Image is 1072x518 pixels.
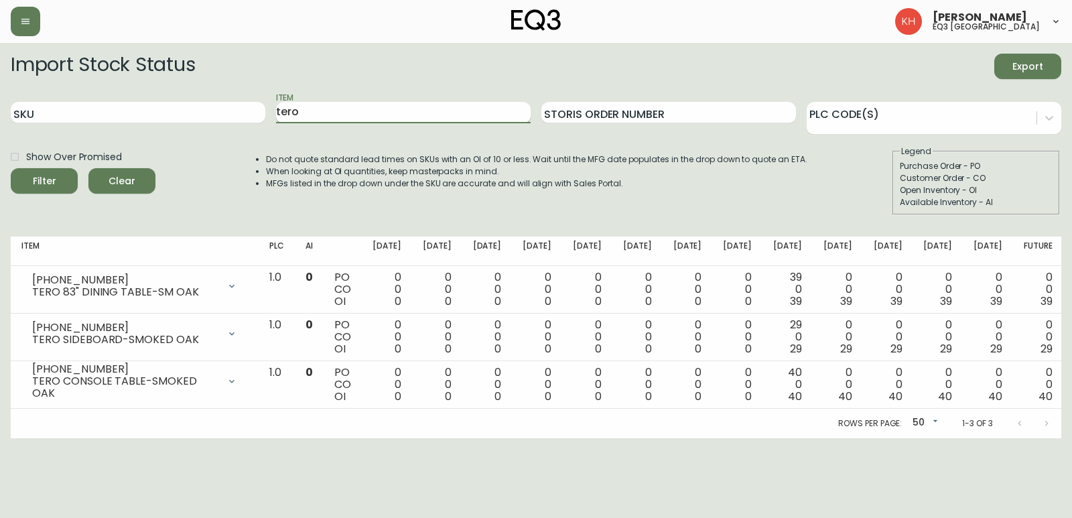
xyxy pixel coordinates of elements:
span: 0 [645,389,652,404]
span: 0 [645,341,652,357]
div: 0 0 [523,271,551,308]
span: 0 [494,341,501,357]
div: [PHONE_NUMBER]TERO 83" DINING TABLE-SM OAK [21,271,248,301]
span: 0 [395,341,401,357]
div: TERO SIDEBOARD-SMOKED OAK [32,334,218,346]
div: 40 0 [773,367,802,403]
button: Clear [88,168,155,194]
span: 29 [990,341,1002,357]
span: 0 [494,294,501,309]
div: 0 0 [373,271,401,308]
span: Clear [99,173,145,190]
p: Rows per page: [838,417,902,430]
li: Do not quote standard lead times on SKUs with an OI of 10 or less. Wait until the MFG date popula... [266,153,807,166]
span: OI [334,389,346,404]
div: 0 0 [623,319,652,355]
span: 0 [445,341,452,357]
h2: Import Stock Status [11,54,195,79]
span: 0 [595,294,602,309]
div: [PHONE_NUMBER]TERO CONSOLE TABLE-SMOKED OAK [21,367,248,396]
div: 0 0 [823,271,852,308]
td: 1.0 [259,361,295,409]
th: [DATE] [863,237,913,266]
span: 0 [306,317,313,332]
span: 0 [545,341,551,357]
div: 0 0 [974,271,1002,308]
div: 0 0 [423,271,452,308]
p: 1-3 of 3 [962,417,993,430]
div: 0 0 [673,271,702,308]
li: MFGs listed in the drop down under the SKU are accurate and will align with Sales Portal. [266,178,807,190]
div: 0 0 [473,367,502,403]
th: [DATE] [512,237,562,266]
span: 39 [990,294,1002,309]
legend: Legend [900,145,933,157]
div: 0 0 [473,319,502,355]
span: 0 [545,294,551,309]
div: 0 0 [874,271,902,308]
span: OI [334,294,346,309]
th: [DATE] [412,237,462,266]
th: [DATE] [963,237,1013,266]
div: 0 0 [423,319,452,355]
span: 40 [788,389,802,404]
div: [PHONE_NUMBER] [32,322,218,334]
div: 0 0 [974,319,1002,355]
div: Customer Order - CO [900,172,1053,184]
div: 0 0 [573,319,602,355]
h5: eq3 [GEOGRAPHIC_DATA] [933,23,1040,31]
span: OI [334,341,346,357]
span: 29 [890,341,902,357]
th: AI [295,237,324,266]
div: PO CO [334,367,351,403]
th: [DATE] [612,237,663,266]
th: [DATE] [663,237,713,266]
div: 50 [907,412,941,434]
div: 0 0 [974,367,1002,403]
span: [PERSON_NAME] [933,12,1027,23]
th: [DATE] [762,237,813,266]
span: 0 [695,341,701,357]
span: 39 [840,294,852,309]
td: 1.0 [259,314,295,361]
div: PO CO [334,271,351,308]
span: 0 [595,389,602,404]
span: 0 [445,389,452,404]
td: 1.0 [259,266,295,314]
span: 0 [306,365,313,380]
th: [DATE] [712,237,762,266]
div: 0 0 [573,271,602,308]
img: 6bce50593809ea0ae37ab3ec28db6a8b [895,8,922,35]
span: 40 [888,389,902,404]
th: [DATE] [362,237,412,266]
div: Open Inventory - OI [900,184,1053,196]
span: 0 [595,341,602,357]
th: [DATE] [813,237,863,266]
div: PO CO [334,319,351,355]
span: 40 [988,389,1002,404]
th: Item [11,237,259,266]
span: 39 [940,294,952,309]
span: 39 [790,294,802,309]
button: Export [994,54,1061,79]
button: Filter [11,168,78,194]
span: 0 [395,294,401,309]
div: 0 0 [473,271,502,308]
th: [DATE] [462,237,513,266]
span: Show Over Promised [26,150,122,164]
div: 0 0 [673,319,702,355]
span: 29 [940,341,952,357]
span: 40 [1038,389,1053,404]
div: 0 0 [923,319,952,355]
span: 40 [938,389,952,404]
span: 0 [494,389,501,404]
div: 0 0 [823,319,852,355]
span: 0 [695,389,701,404]
div: 0 0 [523,367,551,403]
div: TERO CONSOLE TABLE-SMOKED OAK [32,375,218,399]
span: 0 [745,294,752,309]
span: 0 [306,269,313,285]
div: 0 0 [673,367,702,403]
th: PLC [259,237,295,266]
div: 0 0 [523,319,551,355]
